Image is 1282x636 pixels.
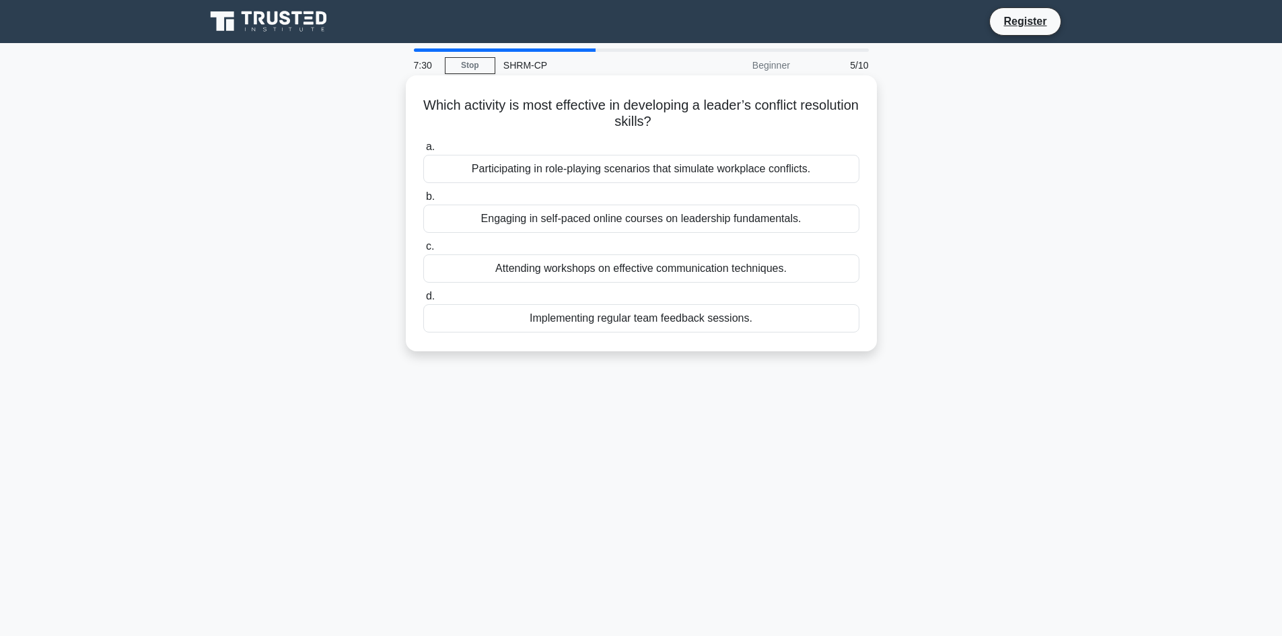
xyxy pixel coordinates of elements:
div: 5/10 [798,52,877,79]
a: Stop [445,57,495,74]
span: a. [426,141,435,152]
div: Implementing regular team feedback sessions. [423,304,859,332]
a: Register [995,13,1055,30]
span: d. [426,290,435,302]
div: Engaging in self-paced online courses on leadership fundamentals. [423,205,859,233]
div: 7:30 [406,52,445,79]
div: Participating in role-playing scenarios that simulate workplace conflicts. [423,155,859,183]
span: c. [426,240,434,252]
div: Beginner [680,52,798,79]
span: b. [426,190,435,202]
h5: Which activity is most effective in developing a leader’s conflict resolution skills? [422,97,861,131]
div: Attending workshops on effective communication techniques. [423,254,859,283]
div: SHRM-CP [495,52,680,79]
